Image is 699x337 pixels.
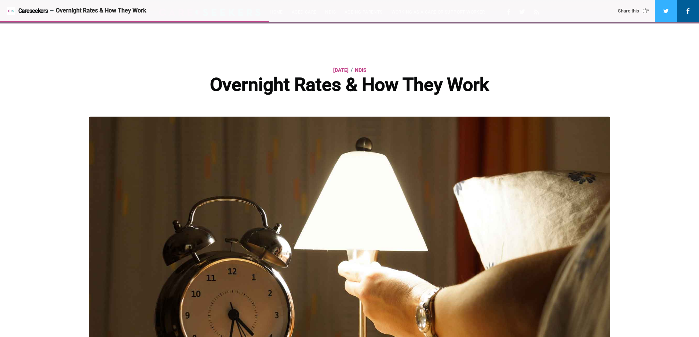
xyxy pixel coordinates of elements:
[7,7,48,15] a: Careseekers
[355,66,366,74] a: NDIS
[56,7,604,15] div: Overnight Rates & How They Work
[18,8,48,14] span: Careseekers
[180,74,520,96] h1: Overnight Rates & How They Work
[50,8,54,14] span: —
[333,66,349,74] time: [DATE]
[7,7,15,15] img: Careseekers icon
[351,65,353,74] span: /
[618,8,651,14] div: Share this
